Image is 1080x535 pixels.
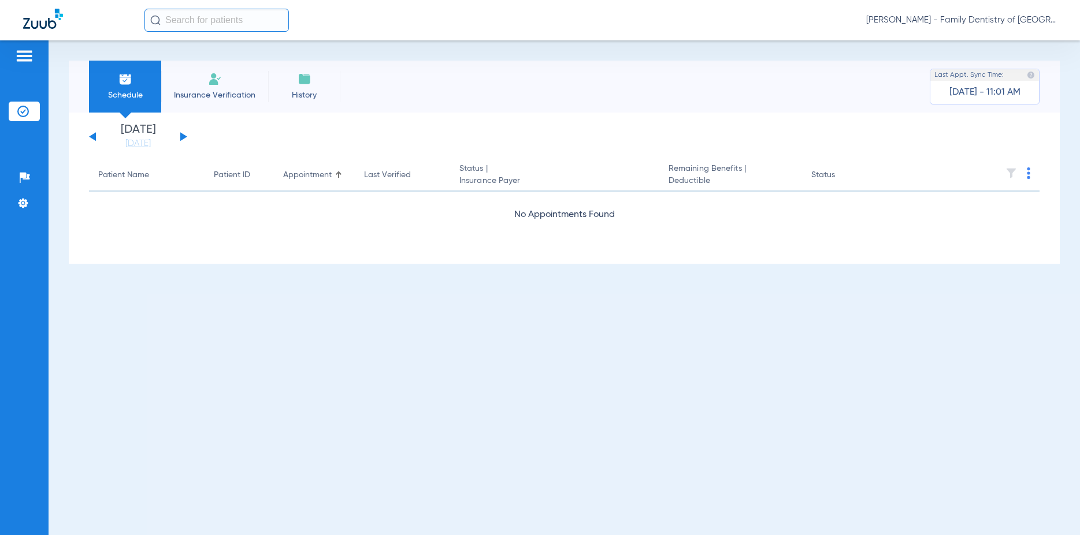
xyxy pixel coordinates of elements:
div: Patient ID [214,169,265,181]
input: Search for patients [144,9,289,32]
span: Insurance Payer [459,175,650,187]
div: No Appointments Found [89,208,1040,222]
span: [DATE] - 11:01 AM [949,87,1020,98]
img: Schedule [118,72,132,86]
img: History [298,72,311,86]
span: [PERSON_NAME] - Family Dentistry of [GEOGRAPHIC_DATA] [866,14,1057,26]
div: Patient Name [98,169,195,181]
th: Remaining Benefits | [659,159,802,192]
span: Schedule [98,89,153,101]
img: Search Icon [150,15,161,25]
div: Appointment [283,169,346,181]
img: hamburger-icon [15,49,34,63]
div: Appointment [283,169,332,181]
span: History [277,89,332,101]
img: Zuub Logo [23,9,63,29]
th: Status [802,159,880,192]
div: Last Verified [364,169,411,181]
th: Status | [450,159,659,192]
img: last sync help info [1027,71,1035,79]
img: filter.svg [1005,167,1017,179]
img: Manual Insurance Verification [208,72,222,86]
div: Last Verified [364,169,441,181]
iframe: Chat Widget [1022,480,1080,535]
a: [DATE] [103,138,173,149]
span: Deductible [669,175,793,187]
span: Last Appt. Sync Time: [934,69,1004,81]
div: Patient Name [98,169,149,181]
img: group-dot-blue.svg [1027,167,1030,179]
div: Patient ID [214,169,250,181]
span: Insurance Verification [170,89,259,101]
li: [DATE] [103,124,173,149]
